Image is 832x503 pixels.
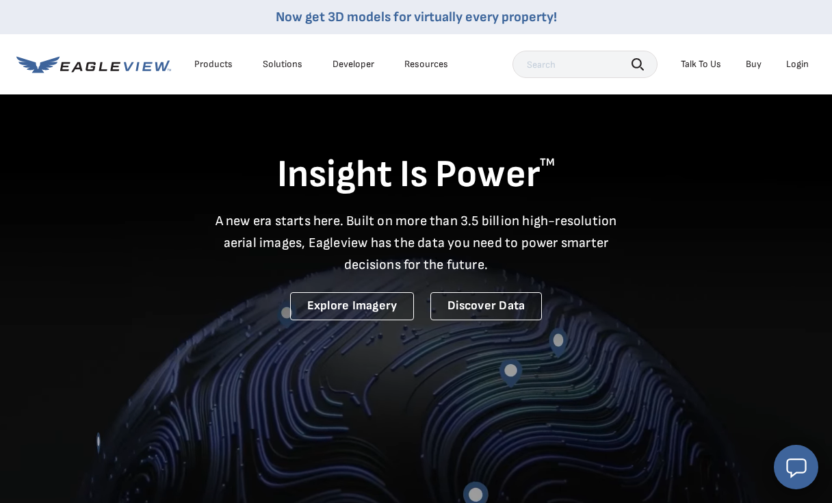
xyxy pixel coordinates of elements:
[681,58,721,70] div: Talk To Us
[430,292,542,320] a: Discover Data
[276,9,557,25] a: Now get 3D models for virtually every property!
[16,151,816,199] h1: Insight Is Power
[746,58,762,70] a: Buy
[194,58,233,70] div: Products
[333,58,374,70] a: Developer
[404,58,448,70] div: Resources
[774,445,818,489] button: Open chat window
[512,51,658,78] input: Search
[540,156,555,169] sup: TM
[786,58,809,70] div: Login
[263,58,302,70] div: Solutions
[290,292,415,320] a: Explore Imagery
[207,210,625,276] p: A new era starts here. Built on more than 3.5 billion high-resolution aerial images, Eagleview ha...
